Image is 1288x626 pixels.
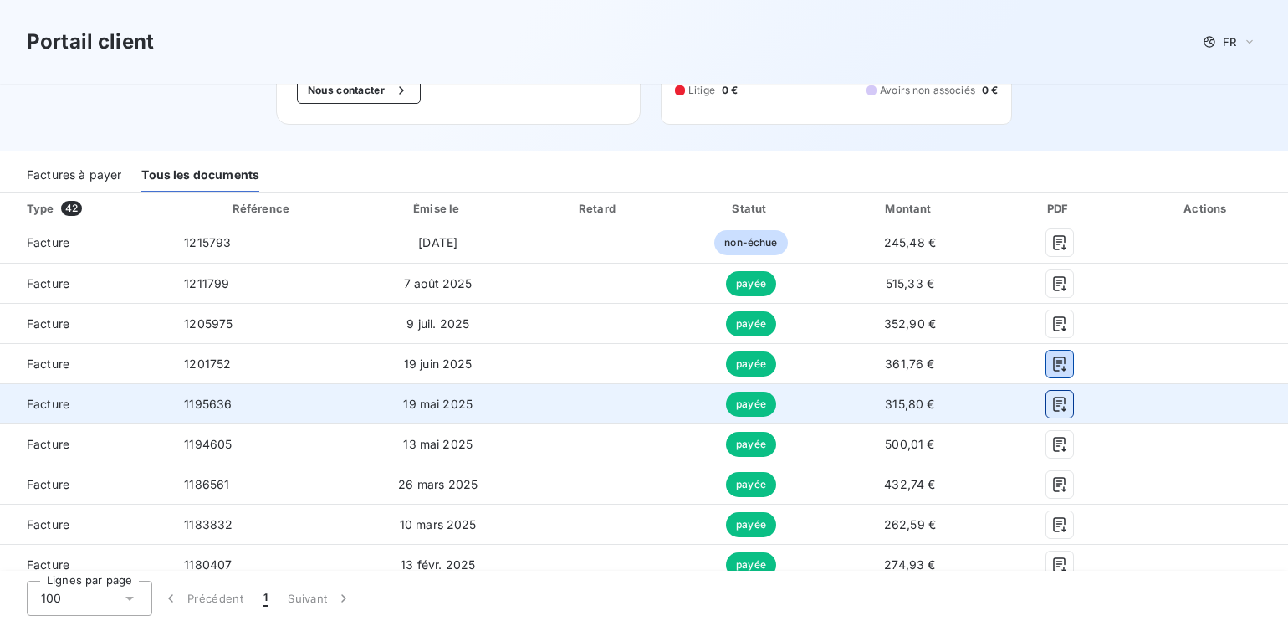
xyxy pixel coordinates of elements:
[27,27,154,57] h3: Portail client
[184,397,232,411] span: 1195636
[401,557,475,572] span: 13 févr. 2025
[726,472,776,497] span: payée
[398,477,478,491] span: 26 mars 2025
[13,436,157,453] span: Facture
[184,276,229,290] span: 1211799
[13,234,157,251] span: Facture
[406,316,469,331] span: 9 juil. 2025
[726,392,776,417] span: payée
[13,275,157,292] span: Facture
[880,83,975,98] span: Avoirs non associés
[884,557,935,572] span: 274,93 €
[263,590,268,607] span: 1
[61,201,82,216] span: 42
[17,200,167,217] div: Type
[726,351,776,377] span: payée
[982,83,998,98] span: 0 €
[27,157,121,192] div: Factures à payer
[184,437,232,451] span: 1194605
[726,552,776,577] span: payée
[726,512,776,537] span: payée
[13,476,157,493] span: Facture
[184,235,231,249] span: 1215793
[886,276,934,290] span: 515,33 €
[679,200,823,217] div: Statut
[253,581,278,616] button: 1
[41,590,61,607] span: 100
[184,517,233,531] span: 1183832
[830,200,990,217] div: Montant
[884,235,936,249] span: 245,48 €
[403,397,473,411] span: 19 mai 2025
[885,397,934,411] span: 315,80 €
[418,235,457,249] span: [DATE]
[297,77,421,104] button: Nous contacter
[726,432,776,457] span: payée
[400,517,477,531] span: 10 mars 2025
[1129,200,1285,217] div: Actions
[152,581,253,616] button: Précédent
[525,200,672,217] div: Retard
[726,311,776,336] span: payée
[358,200,519,217] div: Émise le
[184,316,233,331] span: 1205975
[688,83,715,98] span: Litige
[184,357,231,371] span: 1201752
[233,202,289,215] div: Référence
[184,477,229,491] span: 1186561
[884,517,936,531] span: 262,59 €
[404,276,473,290] span: 7 août 2025
[141,157,259,192] div: Tous les documents
[885,437,934,451] span: 500,01 €
[278,581,362,616] button: Suivant
[184,557,232,572] span: 1180407
[1223,35,1236,49] span: FR
[885,357,934,371] span: 361,76 €
[404,357,473,371] span: 19 juin 2025
[13,356,157,372] span: Facture
[997,200,1122,217] div: PDF
[714,230,787,255] span: non-échue
[726,271,776,296] span: payée
[13,557,157,573] span: Facture
[884,316,936,331] span: 352,90 €
[403,437,473,451] span: 13 mai 2025
[884,477,935,491] span: 432,74 €
[13,316,157,332] span: Facture
[13,516,157,533] span: Facture
[13,396,157,413] span: Facture
[722,83,738,98] span: 0 €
